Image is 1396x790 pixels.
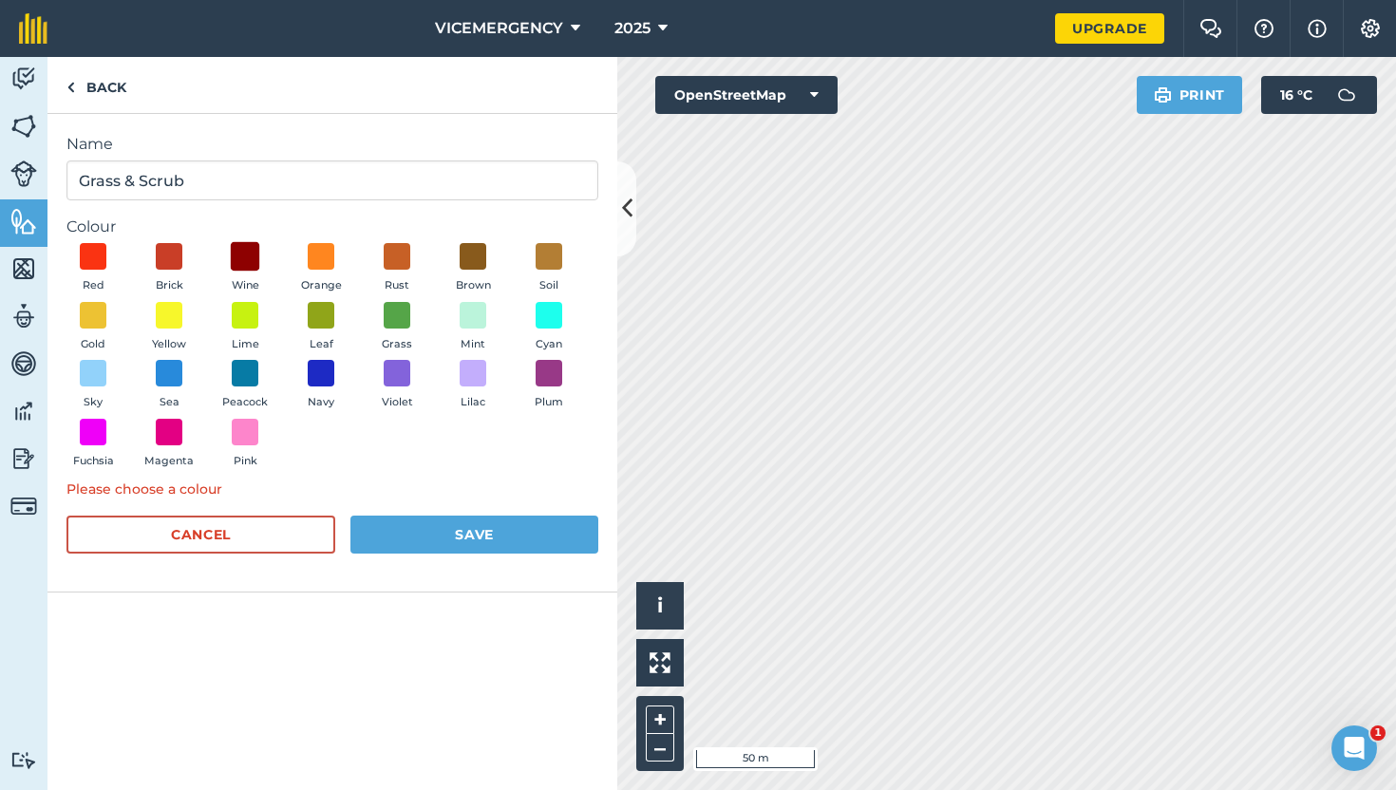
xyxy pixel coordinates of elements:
[446,302,500,353] button: Mint
[1137,76,1243,114] button: Print
[222,394,268,411] span: Peacock
[535,394,563,411] span: Plum
[461,336,485,353] span: Mint
[385,277,409,294] span: Rust
[234,453,257,470] span: Pink
[66,216,598,238] label: Colour
[650,652,670,673] img: Four arrows, one pointing top left, one top right, one bottom right and the last bottom left
[1055,13,1164,44] a: Upgrade
[1370,725,1386,741] span: 1
[66,133,598,156] label: Name
[614,17,651,40] span: 2025
[350,516,598,554] button: Save
[144,453,194,470] span: Magenta
[142,419,196,470] button: Magenta
[10,112,37,141] img: svg+xml;base64,PHN2ZyB4bWxucz0iaHR0cDovL3d3dy53My5vcmcvMjAwMC9zdmciIHdpZHRoPSI1NiIgaGVpZ2h0PSI2MC...
[456,277,491,294] span: Brown
[522,243,575,294] button: Soil
[142,360,196,411] button: Sea
[522,360,575,411] button: Plum
[10,444,37,473] img: svg+xml;base64,PD94bWwgdmVyc2lvbj0iMS4wIiBlbmNvZGluZz0idXRmLTgiPz4KPCEtLSBHZW5lcmF0b3I6IEFkb2JlIE...
[646,705,674,734] button: +
[160,394,179,411] span: Sea
[1154,84,1172,106] img: svg+xml;base64,PHN2ZyB4bWxucz0iaHR0cDovL3d3dy53My5vcmcvMjAwMC9zdmciIHdpZHRoPSIxOSIgaGVpZ2h0PSIyNC...
[655,76,838,114] button: OpenStreetMap
[370,243,424,294] button: Rust
[66,419,120,470] button: Fuchsia
[66,302,120,353] button: Gold
[10,302,37,330] img: svg+xml;base64,PD94bWwgdmVyc2lvbj0iMS4wIiBlbmNvZGluZz0idXRmLTgiPz4KPCEtLSBHZW5lcmF0b3I6IEFkb2JlIE...
[218,360,272,411] button: Peacock
[66,516,335,554] button: Cancel
[1328,76,1366,114] img: svg+xml;base64,PD94bWwgdmVyc2lvbj0iMS4wIiBlbmNvZGluZz0idXRmLTgiPz4KPCEtLSBHZW5lcmF0b3I6IEFkb2JlIE...
[142,243,196,294] button: Brick
[156,277,183,294] span: Brick
[382,394,413,411] span: Violet
[382,336,412,353] span: Grass
[47,57,145,113] a: Back
[10,397,37,425] img: svg+xml;base64,PD94bWwgdmVyc2lvbj0iMS4wIiBlbmNvZGluZz0idXRmLTgiPz4KPCEtLSBHZW5lcmF0b3I6IEFkb2JlIE...
[1280,76,1312,114] span: 16 ° C
[66,360,120,411] button: Sky
[10,160,37,187] img: svg+xml;base64,PD94bWwgdmVyc2lvbj0iMS4wIiBlbmNvZGluZz0idXRmLTgiPz4KPCEtLSBHZW5lcmF0b3I6IEFkb2JlIE...
[636,582,684,630] button: i
[294,360,348,411] button: Navy
[218,243,272,294] button: Wine
[310,336,333,353] span: Leaf
[446,243,500,294] button: Brown
[1359,19,1382,38] img: A cog icon
[657,593,663,617] span: i
[301,277,342,294] span: Orange
[142,302,196,353] button: Yellow
[446,360,500,411] button: Lilac
[218,419,272,470] button: Pink
[1308,17,1327,40] img: svg+xml;base64,PHN2ZyB4bWxucz0iaHR0cDovL3d3dy53My5vcmcvMjAwMC9zdmciIHdpZHRoPSIxNyIgaGVpZ2h0PSIxNy...
[232,277,259,294] span: Wine
[81,336,105,353] span: Gold
[1261,76,1377,114] button: 16 °C
[152,336,186,353] span: Yellow
[370,360,424,411] button: Violet
[1253,19,1275,38] img: A question mark icon
[19,13,47,44] img: fieldmargin Logo
[84,394,103,411] span: Sky
[73,453,114,470] span: Fuchsia
[10,751,37,769] img: svg+xml;base64,PD94bWwgdmVyc2lvbj0iMS4wIiBlbmNvZGluZz0idXRmLTgiPz4KPCEtLSBHZW5lcmF0b3I6IEFkb2JlIE...
[10,254,37,283] img: svg+xml;base64,PHN2ZyB4bWxucz0iaHR0cDovL3d3dy53My5vcmcvMjAwMC9zdmciIHdpZHRoPSI1NiIgaGVpZ2h0PSI2MC...
[66,479,598,499] div: Please choose a colour
[370,302,424,353] button: Grass
[10,493,37,519] img: svg+xml;base64,PD94bWwgdmVyc2lvbj0iMS4wIiBlbmNvZGluZz0idXRmLTgiPz4KPCEtLSBHZW5lcmF0b3I6IEFkb2JlIE...
[294,243,348,294] button: Orange
[522,302,575,353] button: Cyan
[83,277,104,294] span: Red
[232,336,259,353] span: Lime
[66,76,75,99] img: svg+xml;base64,PHN2ZyB4bWxucz0iaHR0cDovL3d3dy53My5vcmcvMjAwMC9zdmciIHdpZHRoPSI5IiBoZWlnaHQ9IjI0Ii...
[461,394,485,411] span: Lilac
[646,734,674,762] button: –
[1331,725,1377,771] iframe: Intercom live chat
[294,302,348,353] button: Leaf
[1199,19,1222,38] img: Two speech bubbles overlapping with the left bubble in the forefront
[218,302,272,353] button: Lime
[539,277,558,294] span: Soil
[10,65,37,93] img: svg+xml;base64,PD94bWwgdmVyc2lvbj0iMS4wIiBlbmNvZGluZz0idXRmLTgiPz4KPCEtLSBHZW5lcmF0b3I6IEFkb2JlIE...
[10,349,37,378] img: svg+xml;base64,PD94bWwgdmVyc2lvbj0iMS4wIiBlbmNvZGluZz0idXRmLTgiPz4KPCEtLSBHZW5lcmF0b3I6IEFkb2JlIE...
[10,207,37,235] img: svg+xml;base64,PHN2ZyB4bWxucz0iaHR0cDovL3d3dy53My5vcmcvMjAwMC9zdmciIHdpZHRoPSI1NiIgaGVpZ2h0PSI2MC...
[435,17,563,40] span: VICEMERGENCY
[308,394,334,411] span: Navy
[66,243,120,294] button: Red
[536,336,562,353] span: Cyan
